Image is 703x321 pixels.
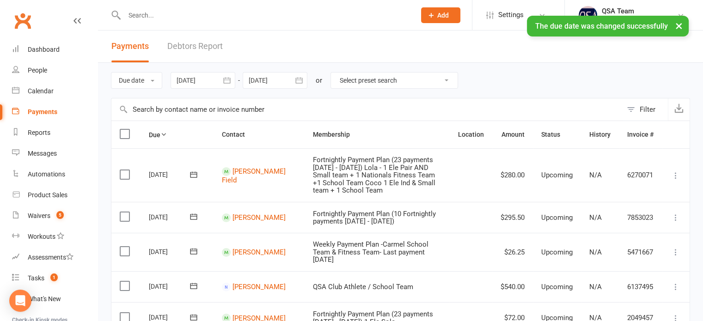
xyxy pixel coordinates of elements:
[619,271,662,303] td: 6137495
[492,202,533,233] td: $295.50
[141,121,214,148] th: Due
[602,7,658,15] div: QSA Team
[28,233,55,240] div: Workouts
[541,248,573,256] span: Upcoming
[12,81,98,102] a: Calendar
[149,167,191,182] div: [DATE]
[149,279,191,293] div: [DATE]
[232,213,286,222] a: [PERSON_NAME]
[640,104,655,115] div: Filter
[111,30,149,62] button: Payments
[149,244,191,259] div: [DATE]
[50,273,58,281] span: 1
[28,274,44,282] div: Tasks
[619,202,662,233] td: 7853023
[12,247,98,268] a: Assessments
[12,289,98,309] a: What's New
[12,60,98,81] a: People
[167,30,223,62] a: Debtors Report
[12,164,98,185] a: Automations
[492,148,533,202] td: $280.00
[589,283,602,291] span: N/A
[28,212,50,219] div: Waivers
[111,72,162,89] button: Due date
[56,211,64,219] span: 5
[541,171,573,179] span: Upcoming
[12,39,98,60] a: Dashboard
[437,12,449,19] span: Add
[28,170,65,178] div: Automations
[450,121,492,148] th: Location
[149,210,191,224] div: [DATE]
[316,75,322,86] div: or
[619,233,662,271] td: 5471667
[579,6,597,24] img: thumb_image1645967867.png
[28,191,67,199] div: Product Sales
[222,167,286,184] a: [PERSON_NAME] Field
[305,121,450,148] th: Membership
[232,283,286,291] a: [PERSON_NAME]
[11,9,34,32] a: Clubworx
[619,121,662,148] th: Invoice #
[28,46,60,53] div: Dashboard
[622,98,668,121] button: Filter
[541,283,573,291] span: Upcoming
[492,233,533,271] td: $26.25
[533,121,581,148] th: Status
[28,67,47,74] div: People
[492,121,533,148] th: Amount
[9,290,31,312] div: Open Intercom Messenger
[122,9,409,22] input: Search...
[232,248,286,256] a: [PERSON_NAME]
[12,226,98,247] a: Workouts
[12,143,98,164] a: Messages
[421,7,460,23] button: Add
[12,206,98,226] a: Waivers 5
[671,16,687,36] button: ×
[313,210,436,226] span: Fortnightly Payment Plan (10 Fortnightly payments [DATE] - [DATE])
[492,271,533,303] td: $540.00
[581,121,619,148] th: History
[12,268,98,289] a: Tasks 1
[589,171,602,179] span: N/A
[313,240,428,264] span: Weekly Payment Plan -Carmel School Team & Fitness Team- Last payment [DATE]
[12,122,98,143] a: Reports
[28,150,57,157] div: Messages
[313,156,435,194] span: Fortnightly Payment Plan (23 payments [DATE] - [DATE]) Lola - 1 Ele Pair AND Small team + 1 Natio...
[28,129,50,136] div: Reports
[12,185,98,206] a: Product Sales
[214,121,305,148] th: Contact
[313,283,413,291] span: QSA Club Athlete / School Team
[541,213,573,222] span: Upcoming
[498,5,524,25] span: Settings
[28,87,54,95] div: Calendar
[589,248,602,256] span: N/A
[111,98,622,121] input: Search by contact name or invoice number
[111,41,149,51] span: Payments
[527,16,689,36] div: The due date was changed successfully
[28,108,57,115] div: Payments
[28,254,73,261] div: Assessments
[619,148,662,202] td: 6270071
[602,15,658,24] div: QSA Sport Aerobics
[28,295,61,303] div: What's New
[12,102,98,122] a: Payments
[589,213,602,222] span: N/A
